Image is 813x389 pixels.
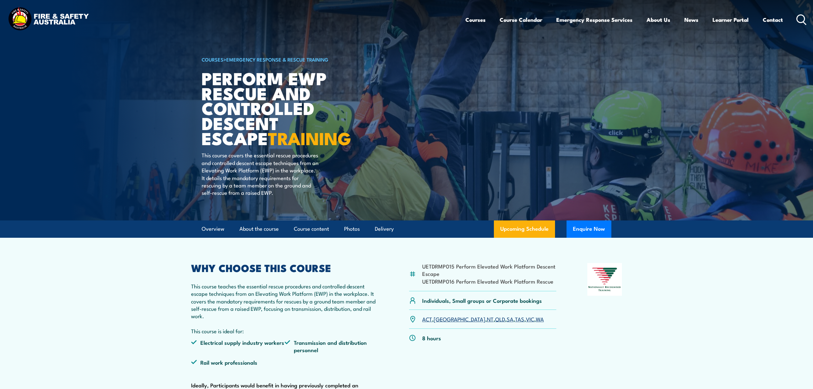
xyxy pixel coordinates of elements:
[239,220,279,237] a: About the course
[434,315,485,323] a: [GEOGRAPHIC_DATA]
[422,262,556,277] li: UETDRMP015 Perform Elevated Work Platform Descent Escape
[191,359,285,366] li: Rail work professionals
[500,11,542,28] a: Course Calendar
[202,55,360,63] h6: >
[763,11,783,28] a: Contact
[507,315,513,323] a: SA
[684,11,698,28] a: News
[536,315,544,323] a: WA
[202,70,360,145] h1: Perform EWP Rescue and Controlled Descent Escape
[191,339,285,354] li: Electrical supply industry workers
[422,277,556,285] li: UETDRMP016 Perform Elevated Work Platform Rescue
[494,220,555,238] a: Upcoming Schedule
[191,263,378,272] h2: WHY CHOOSE THIS COURSE
[422,297,542,304] p: Individuals, Small groups or Corporate bookings
[587,263,622,296] img: Nationally Recognised Training logo.
[556,11,632,28] a: Emergency Response Services
[202,151,318,196] p: This course covers the essential rescue procedures and controlled descent escape techniques from ...
[202,220,224,237] a: Overview
[647,11,670,28] a: About Us
[465,11,486,28] a: Courses
[268,124,351,151] strong: TRAINING
[375,220,394,237] a: Delivery
[202,56,223,63] a: COURSES
[515,315,524,323] a: TAS
[422,334,441,342] p: 8 hours
[422,315,432,323] a: ACT
[191,282,378,335] p: This course teaches the essential rescue procedures and controlled descent escape techniques from...
[712,11,749,28] a: Learner Portal
[344,220,360,237] a: Photos
[567,220,611,238] button: Enquire Now
[422,315,544,323] p: , , , , , , ,
[495,315,505,323] a: QLD
[294,220,329,237] a: Course content
[285,339,378,354] li: Transmission and distribution personnel
[526,315,534,323] a: VIC
[487,315,494,323] a: NT
[226,56,328,63] a: Emergency Response & Rescue Training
